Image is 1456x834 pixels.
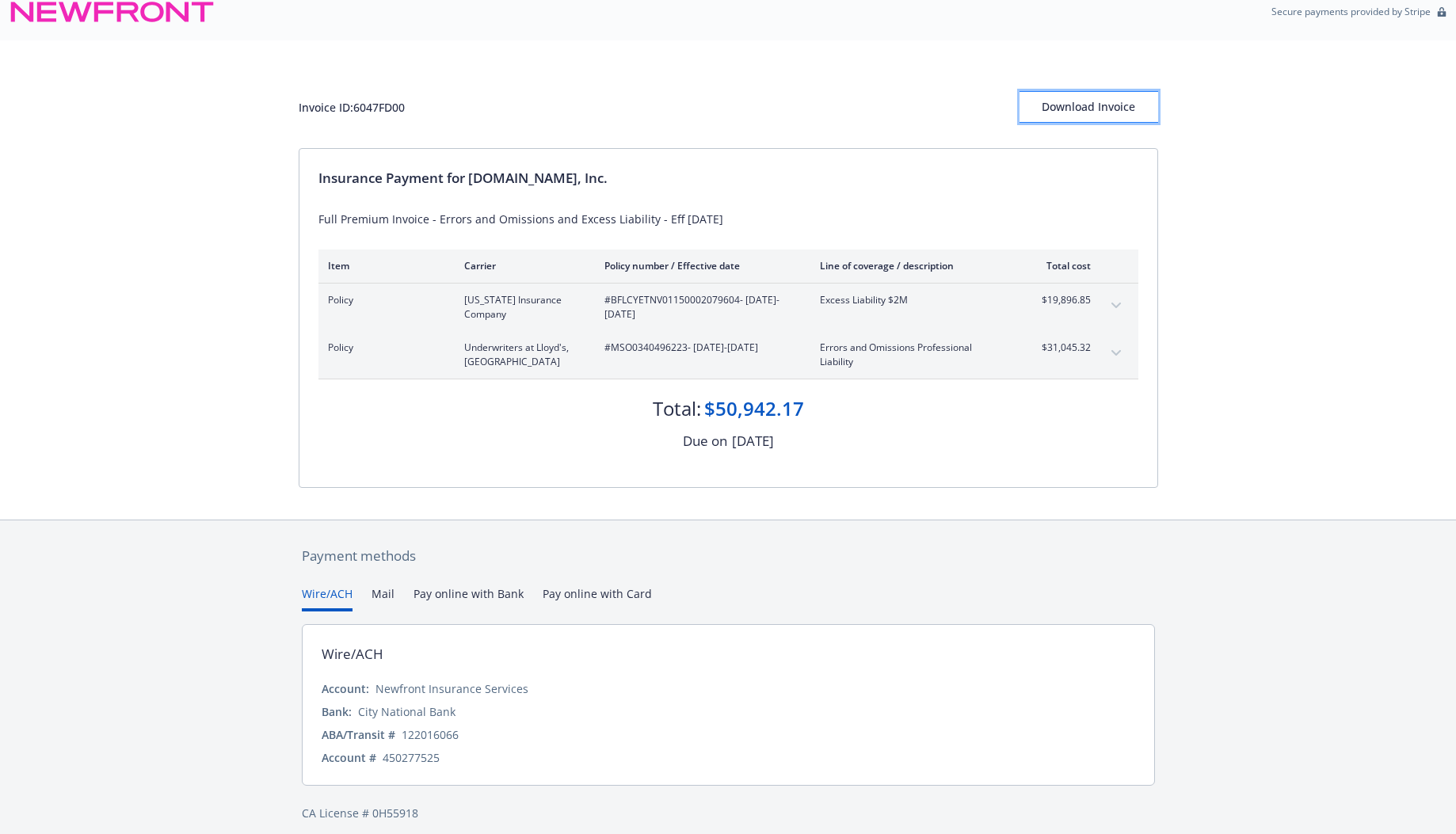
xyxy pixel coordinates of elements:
div: 450277525 [383,749,440,766]
div: Newfront Insurance Services [375,680,528,697]
span: #MSO0340496223 - [DATE]-[DATE] [604,341,795,355]
div: Payment methods [302,546,1155,566]
div: Full Premium Invoice - Errors and Omissions and Excess Liability - Eff [DATE] [318,211,1138,227]
span: Excess Liability $2M [820,293,1006,307]
div: $50,942.17 [704,395,804,422]
span: Underwriters at Lloyd's, [GEOGRAPHIC_DATA] [464,341,579,369]
span: [US_STATE] Insurance Company [464,293,579,322]
button: Pay online with Card [543,585,652,611]
div: Account: [322,680,369,697]
button: expand content [1103,293,1129,318]
p: Secure payments provided by Stripe [1271,5,1431,18]
div: Line of coverage / description [820,259,1006,272]
span: Policy [328,341,439,355]
span: Errors and Omissions Professional Liability [820,341,1006,369]
div: Total cost [1031,259,1091,272]
div: Policy number / Effective date [604,259,795,272]
div: Bank: [322,703,352,720]
button: Download Invoice [1020,91,1158,123]
div: City National Bank [358,703,455,720]
button: Wire/ACH [302,585,353,611]
div: Carrier [464,259,579,272]
div: ABA/Transit # [322,726,395,743]
button: Mail [372,585,394,611]
div: Wire/ACH [322,644,383,665]
div: Invoice ID: 6047FD00 [299,99,405,116]
div: Total: [653,395,701,422]
div: 122016066 [402,726,459,743]
div: Download Invoice [1020,92,1158,122]
div: Item [328,259,439,272]
span: $31,045.32 [1031,341,1091,355]
div: PolicyUnderwriters at Lloyd's, [GEOGRAPHIC_DATA]#MSO0340496223- [DATE]-[DATE]Errors and Omissions... [318,331,1138,379]
div: Insurance Payment for [DOMAIN_NAME], Inc. [318,168,1138,189]
div: Due on [683,431,727,451]
div: [DATE] [732,431,774,451]
button: expand content [1103,341,1129,366]
div: Policy[US_STATE] Insurance Company#BFLCYETNV01150002079604- [DATE]-[DATE]Excess Liability $2M$19,... [318,284,1138,331]
span: #BFLCYETNV01150002079604 - [DATE]-[DATE] [604,293,795,322]
span: Policy [328,293,439,307]
div: CA License # 0H55918 [302,805,1155,821]
span: $19,896.85 [1031,293,1091,307]
button: Pay online with Bank [414,585,524,611]
div: Account # [322,749,376,766]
